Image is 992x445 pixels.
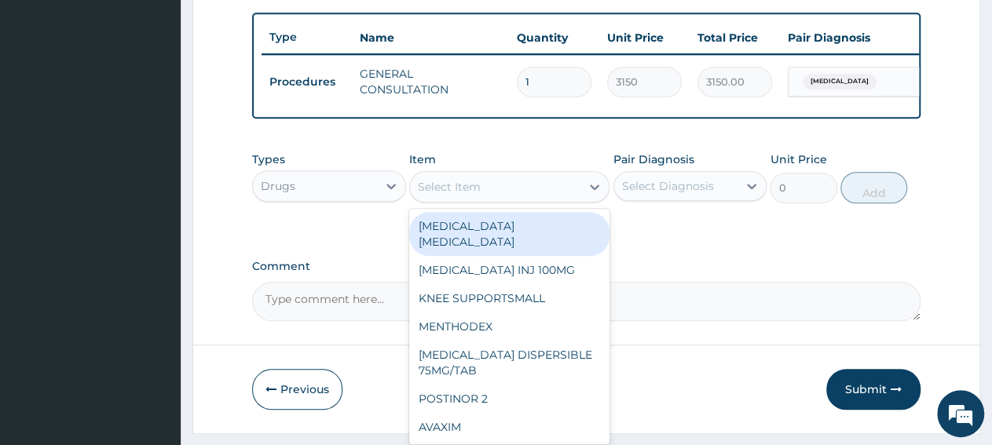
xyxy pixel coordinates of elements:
[82,88,264,108] div: Chat with us now
[409,341,609,385] div: [MEDICAL_DATA] DISPERSIBLE 75MG/TAB
[252,369,342,410] button: Previous
[803,74,877,89] span: [MEDICAL_DATA]
[418,179,481,195] div: Select Item
[409,385,609,413] div: POSTINOR 2
[252,153,285,166] label: Types
[770,151,826,167] label: Unit Price
[258,8,295,46] div: Minimize live chat window
[409,151,436,167] label: Item
[409,284,609,312] div: KNEE SUPPORTSMALL
[409,413,609,441] div: AVAXIM
[262,23,352,52] th: Type
[599,22,690,53] th: Unit Price
[252,260,921,273] label: Comment
[261,178,295,194] div: Drugs
[91,126,217,285] span: We're online!
[622,178,714,194] div: Select Diagnosis
[409,212,609,256] div: [MEDICAL_DATA] [MEDICAL_DATA]
[613,151,694,167] label: Pair Diagnosis
[780,22,953,53] th: Pair Diagnosis
[352,58,509,105] td: GENERAL CONSULTATION
[262,67,352,97] td: Procedures
[409,256,609,284] div: [MEDICAL_DATA] INJ 100MG
[409,312,609,341] div: MENTHODEX
[840,172,907,203] button: Add
[509,22,599,53] th: Quantity
[8,286,299,341] textarea: Type your message and hit 'Enter'
[826,369,921,410] button: Submit
[29,78,64,118] img: d_794563401_company_1708531726252_794563401
[352,22,509,53] th: Name
[690,22,780,53] th: Total Price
